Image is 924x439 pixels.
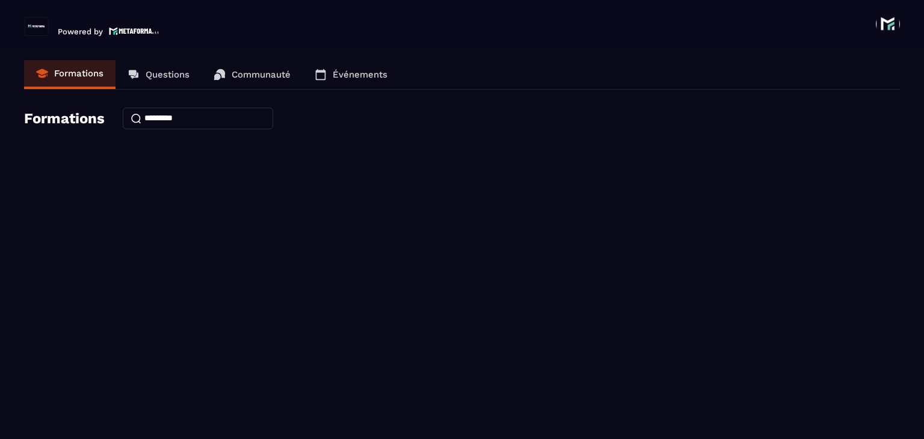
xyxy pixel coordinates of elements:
[109,26,159,36] img: logo
[333,69,387,80] p: Événements
[202,60,303,89] a: Communauté
[24,110,105,127] h4: Formations
[115,60,202,89] a: Questions
[232,69,291,80] p: Communauté
[146,69,189,80] p: Questions
[54,68,103,79] p: Formations
[58,27,103,36] p: Powered by
[24,17,49,36] img: logo-branding
[303,60,399,89] a: Événements
[24,60,115,89] a: Formations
